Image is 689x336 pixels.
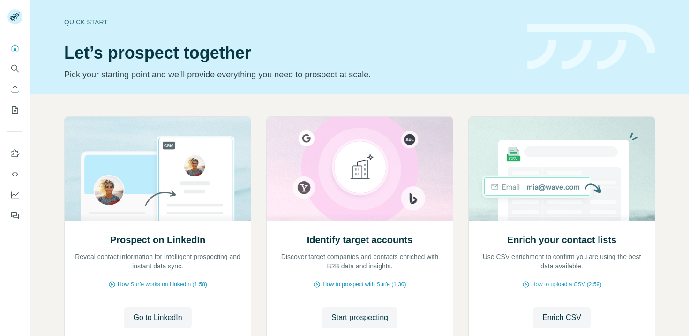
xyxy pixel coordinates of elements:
h1: Let’s prospect together [64,44,516,62]
button: Go to LinkedIn [124,307,191,328]
button: Feedback [7,207,22,224]
button: My lists [7,101,22,118]
button: Search [7,60,22,77]
button: Use Surfe API [7,166,22,183]
div: Quick start [64,17,516,27]
p: Pick your starting point and we’ll provide everything you need to prospect at scale. [64,68,516,81]
button: Dashboard [7,186,22,203]
h2: Identify target accounts [307,233,413,246]
h2: Prospect on LinkedIn [110,233,205,246]
span: How to prospect with Surfe (1:30) [322,280,406,289]
button: Enrich CSV [533,307,591,328]
button: Quick start [7,39,22,56]
button: Use Surfe on LinkedIn [7,145,22,162]
span: Enrich CSV [542,312,581,323]
button: Start prospecting [322,307,397,328]
img: Prospect on LinkedIn [64,117,251,221]
p: Discover target companies and contacts enriched with B2B data and insights. [276,252,443,271]
p: Reveal contact information for intelligent prospecting and instant data sync. [74,252,241,271]
button: Enrich CSV [7,81,22,98]
h2: Enrich your contact lists [507,233,616,246]
span: How Surfe works on LinkedIn (1:58) [118,280,207,289]
p: Use CSV enrichment to confirm you are using the best data available. [478,252,645,271]
span: How to upload a CSV (2:59) [532,280,601,289]
img: Identify target accounts [266,117,453,221]
span: Go to LinkedIn [133,312,182,323]
img: Enrich your contact lists [468,117,655,221]
span: Start prospecting [331,312,388,323]
img: banner [527,24,655,70]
